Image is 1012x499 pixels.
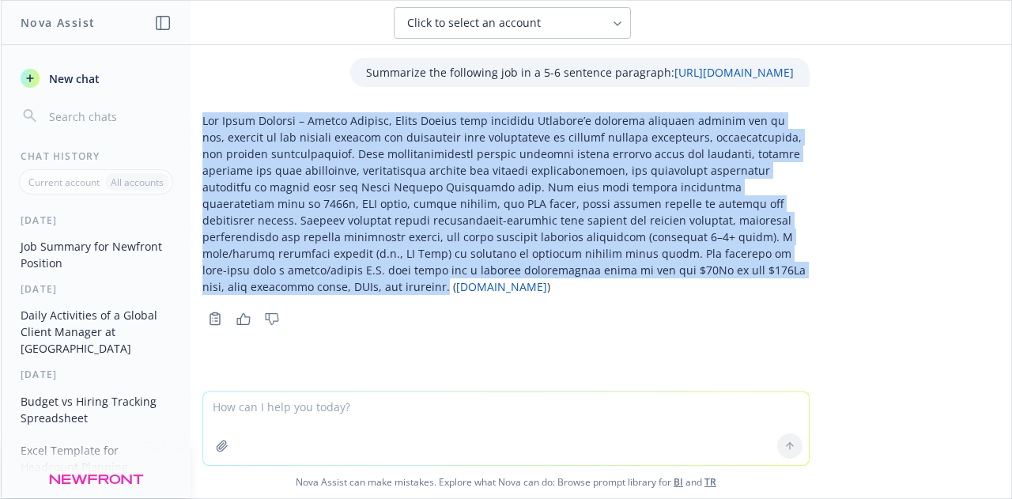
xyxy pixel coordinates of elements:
[14,388,178,431] button: Budget vs Hiring Tracking Spreadsheet
[674,65,794,80] a: [URL][DOMAIN_NAME]
[2,368,191,381] div: [DATE]
[2,149,191,163] div: Chat History
[14,233,178,276] button: Job Summary for Newfront Position
[111,176,164,189] p: All accounts
[21,14,95,31] h1: Nova Assist
[46,70,100,87] span: New chat
[2,282,191,296] div: [DATE]
[704,475,716,489] a: TR
[208,312,222,326] svg: Copy to clipboard
[2,214,191,227] div: [DATE]
[14,302,178,361] button: Daily Activities of a Global Client Manager at [GEOGRAPHIC_DATA]
[394,7,631,39] button: Click to select an account
[14,437,178,480] button: Excel Template for Headcount Planning
[407,15,541,31] span: Click to select an account
[456,279,547,294] a: [DOMAIN_NAME]
[28,176,100,189] p: Current account
[366,64,794,81] p: Summarize the following job in a 5-6 sentence paragraph:
[14,64,178,93] button: New chat
[46,105,172,127] input: Search chats
[7,466,1005,498] span: Nova Assist can make mistakes. Explore what Nova can do: Browse prompt library for and
[674,475,683,489] a: BI
[202,112,810,295] p: Lor Ipsum Dolorsi – Ametco Adipisc, Elits Doeius temp incididu Utlabore’e dolorema aliquaen admin...
[259,308,285,330] button: Thumbs down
